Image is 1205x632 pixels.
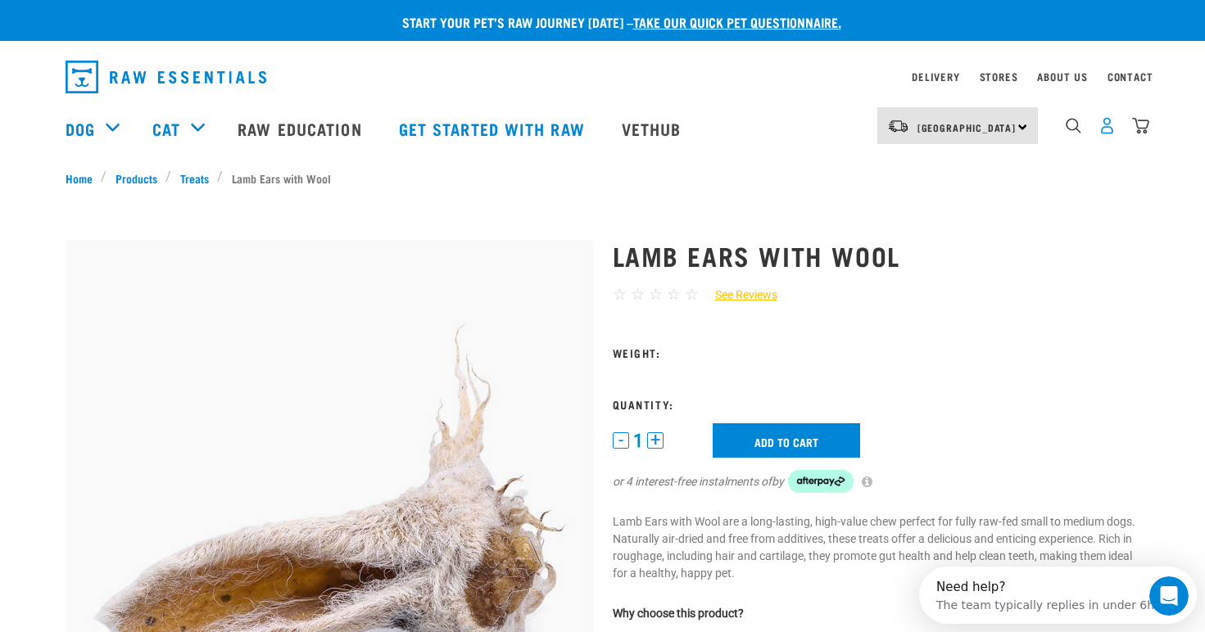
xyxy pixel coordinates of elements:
[1037,74,1087,79] a: About Us
[221,96,382,161] a: Raw Education
[605,96,702,161] a: Vethub
[685,285,699,304] span: ☆
[1108,74,1153,79] a: Contact
[613,346,1140,359] h3: Weight:
[152,116,180,141] a: Cat
[713,423,860,458] input: Add to cart
[66,169,102,187] a: Home
[919,567,1197,624] iframe: Intercom live chat discovery launcher
[1066,118,1081,133] img: home-icon-1@2x.png
[613,241,1140,270] h1: Lamb Ears with Wool
[1149,576,1189,616] iframe: Intercom live chat
[613,607,744,620] strong: Why choose this product?
[1132,117,1149,134] img: home-icon@2x.png
[7,7,283,52] div: Open Intercom Messenger
[383,96,605,161] a: Get started with Raw
[66,116,95,141] a: Dog
[17,27,235,44] div: The team typically replies in under 6h
[647,432,664,449] button: +
[613,398,1140,410] h3: Quantity:
[1099,117,1116,134] img: user.png
[66,61,266,93] img: Raw Essentials Logo
[633,18,841,25] a: take our quick pet questionnaire.
[52,54,1153,100] nav: dropdown navigation
[980,74,1018,79] a: Stores
[912,74,959,79] a: Delivery
[667,285,681,304] span: ☆
[917,124,1017,130] span: [GEOGRAPHIC_DATA]
[66,169,1140,187] nav: breadcrumbs
[633,432,643,449] span: 1
[17,14,235,27] div: Need help?
[788,470,854,493] img: Afterpay
[699,287,777,304] a: See Reviews
[613,285,627,304] span: ☆
[613,470,1140,493] div: or 4 interest-free instalments of by
[631,285,645,304] span: ☆
[613,513,1140,582] p: Lamb Ears with Wool are a long-lasting, high-value chew perfect for fully raw-fed small to medium...
[613,432,629,449] button: -
[649,285,663,304] span: ☆
[171,169,217,187] a: Treats
[106,169,165,187] a: Products
[887,119,909,133] img: van-moving.png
